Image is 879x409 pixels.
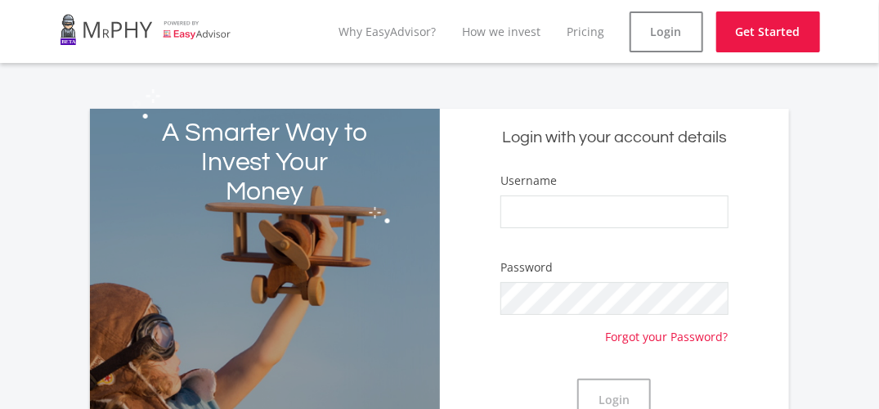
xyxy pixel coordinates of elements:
label: Password [500,259,553,276]
a: Why EasyAdvisor? [339,24,437,39]
a: Pricing [567,24,605,39]
label: Username [500,173,557,189]
a: How we invest [463,24,541,39]
h5: Login with your account details [452,127,778,149]
a: Get Started [716,11,820,52]
a: Login [630,11,703,52]
a: Forgot your Password? [606,315,729,345]
h2: A Smarter Way to Invest Your Money [159,119,370,207]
